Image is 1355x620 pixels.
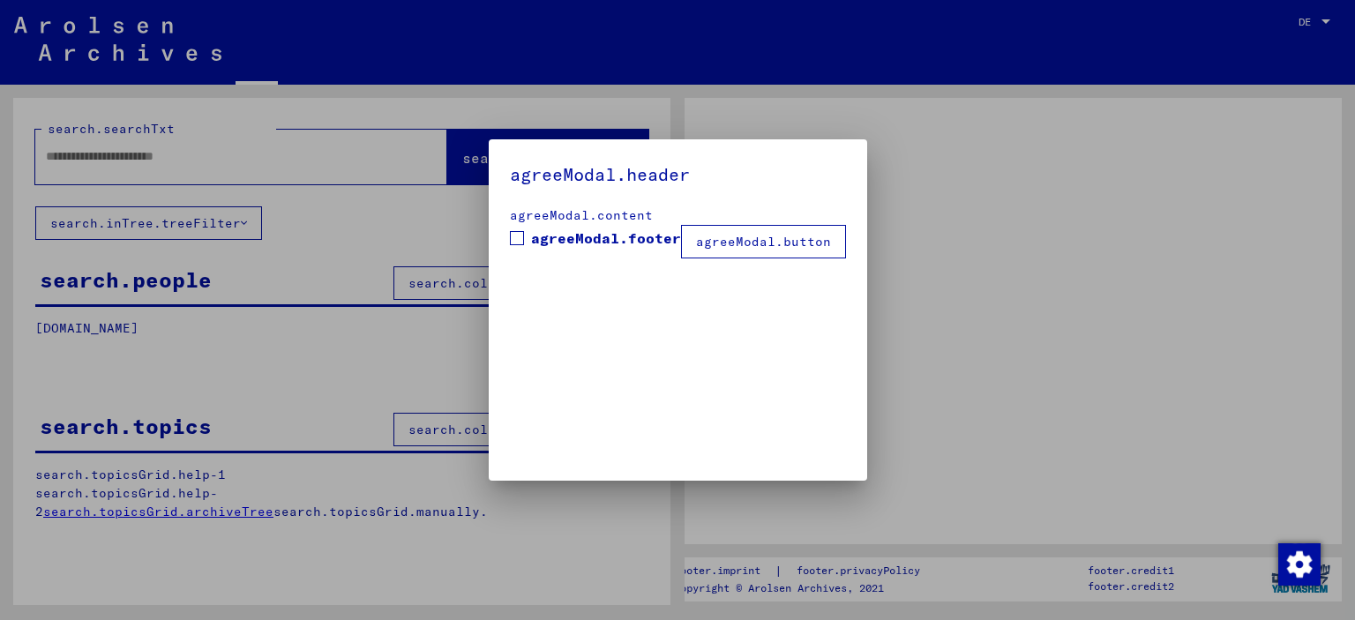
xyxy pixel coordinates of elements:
[531,228,681,249] span: agreeModal.footer
[681,225,846,258] button: agreeModal.button
[1278,543,1321,586] img: Zustimmung ändern
[510,161,846,189] h5: agreeModal.header
[510,206,846,225] div: agreeModal.content
[1277,542,1320,585] div: Zustimmung ändern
